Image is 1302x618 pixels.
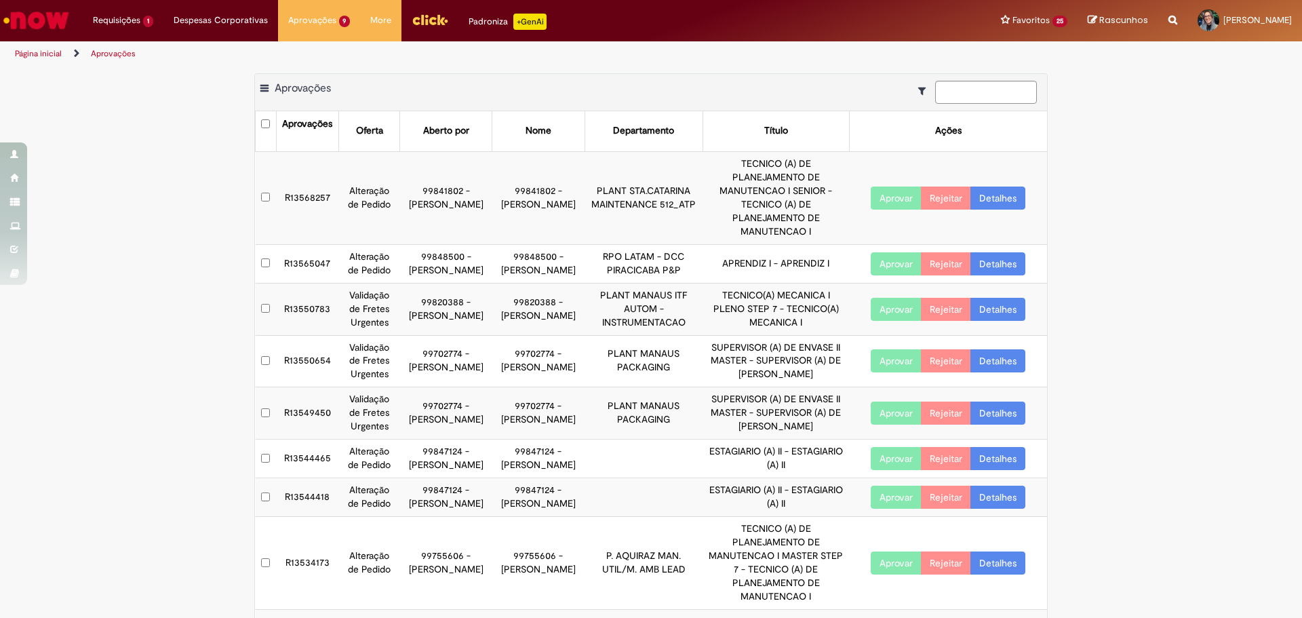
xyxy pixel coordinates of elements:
[400,151,492,244] td: 99841802 - [PERSON_NAME]
[423,124,469,138] div: Aberto por
[871,298,922,321] button: Aprovar
[871,252,922,275] button: Aprovar
[970,349,1025,372] a: Detalhes
[585,151,703,244] td: PLANT STA.CATARINA MAINTENANCE 512_ATP
[585,517,703,610] td: P. AQUIRAZ MAN. UTIL/M. AMB LEAD
[918,86,932,96] i: Mostrar filtros para: Suas Solicitações
[338,244,400,283] td: Alteração de Pedido
[91,48,136,59] a: Aprovações
[921,187,971,210] button: Rejeitar
[10,41,858,66] ul: Trilhas de página
[871,447,922,470] button: Aprovar
[276,111,338,151] th: Aprovações
[970,486,1025,509] a: Detalhes
[703,440,849,478] td: ESTAGIARIO (A) II - ESTAGIARIO (A) II
[871,187,922,210] button: Aprovar
[15,48,62,59] a: Página inicial
[871,349,922,372] button: Aprovar
[970,187,1025,210] a: Detalhes
[585,387,703,440] td: PLANT MANAUS PACKAGING
[921,252,971,275] button: Rejeitar
[276,244,338,283] td: R13565047
[276,478,338,517] td: R13544418
[93,14,140,27] span: Requisições
[370,14,391,27] span: More
[1052,16,1067,27] span: 25
[276,387,338,440] td: R13549450
[970,552,1025,575] a: Detalhes
[282,117,332,131] div: Aprovações
[970,252,1025,275] a: Detalhes
[469,14,547,30] div: Padroniza
[703,335,849,387] td: SUPERVISOR (A) DE ENVASE II MASTER - SUPERVISOR (A) DE [PERSON_NAME]
[276,335,338,387] td: R13550654
[400,335,492,387] td: 99702774 - [PERSON_NAME]
[492,151,585,244] td: 99841802 - [PERSON_NAME]
[1223,14,1292,26] span: [PERSON_NAME]
[970,447,1025,470] a: Detalhes
[526,124,551,138] div: Nome
[585,283,703,335] td: PLANT MANAUS ITF AUTOM - INSTRUMENTACAO
[703,244,849,283] td: APRENDIZ I - APRENDIZ I
[400,517,492,610] td: 99755606 - [PERSON_NAME]
[338,151,400,244] td: Alteração de Pedido
[613,124,674,138] div: Departamento
[412,9,448,30] img: click_logo_yellow_360x200.png
[338,283,400,335] td: Validação de Fretes Urgentes
[1,7,71,34] img: ServiceNow
[703,151,849,244] td: TECNICO (A) DE PLANEJAMENTO DE MANUTENCAO I SENIOR - TECNICO (A) DE PLANEJAMENTO DE MANUTENCAO I
[492,244,585,283] td: 99848500 - [PERSON_NAME]
[921,402,971,425] button: Rejeitar
[703,478,849,517] td: ESTAGIARIO (A) II - ESTAGIARIO (A) II
[338,478,400,517] td: Alteração de Pedido
[338,387,400,440] td: Validação de Fretes Urgentes
[276,440,338,478] td: R13544465
[288,14,336,27] span: Aprovações
[400,478,492,517] td: 99847124 - [PERSON_NAME]
[970,402,1025,425] a: Detalhes
[400,283,492,335] td: 99820388 - [PERSON_NAME]
[174,14,268,27] span: Despesas Corporativas
[703,387,849,440] td: SUPERVISOR (A) DE ENVASE II MASTER - SUPERVISOR (A) DE [PERSON_NAME]
[1088,14,1148,27] a: Rascunhos
[338,517,400,610] td: Alteração de Pedido
[921,552,971,575] button: Rejeitar
[143,16,153,27] span: 1
[400,440,492,478] td: 99847124 - [PERSON_NAME]
[1012,14,1050,27] span: Favoritos
[921,447,971,470] button: Rejeitar
[585,244,703,283] td: RPO LATAM - DCC PIRACICABA P&P
[338,440,400,478] td: Alteração de Pedido
[921,298,971,321] button: Rejeitar
[513,14,547,30] p: +GenAi
[492,387,585,440] td: 99702774 - [PERSON_NAME]
[339,16,351,27] span: 9
[338,335,400,387] td: Validação de Fretes Urgentes
[921,486,971,509] button: Rejeitar
[276,283,338,335] td: R13550783
[1099,14,1148,26] span: Rascunhos
[492,440,585,478] td: 99847124 - [PERSON_NAME]
[492,283,585,335] td: 99820388 - [PERSON_NAME]
[400,387,492,440] td: 99702774 - [PERSON_NAME]
[970,298,1025,321] a: Detalhes
[871,552,922,575] button: Aprovar
[276,151,338,244] td: R13568257
[276,517,338,610] td: R13534173
[871,486,922,509] button: Aprovar
[871,402,922,425] button: Aprovar
[703,283,849,335] td: TECNICO(A) MECANICA I PLENO STEP 7 - TECNICO(A) MECANICA I
[492,335,585,387] td: 99702774 - [PERSON_NAME]
[585,335,703,387] td: PLANT MANAUS PACKAGING
[492,478,585,517] td: 99847124 - [PERSON_NAME]
[356,124,383,138] div: Oferta
[935,124,962,138] div: Ações
[921,349,971,372] button: Rejeitar
[492,517,585,610] td: 99755606 - [PERSON_NAME]
[764,124,788,138] div: Título
[275,81,331,95] span: Aprovações
[703,517,849,610] td: TECNICO (A) DE PLANEJAMENTO DE MANUTENCAO I MASTER STEP 7 - TECNICO (A) DE PLANEJAMENTO DE MANUTE...
[400,244,492,283] td: 99848500 - [PERSON_NAME]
